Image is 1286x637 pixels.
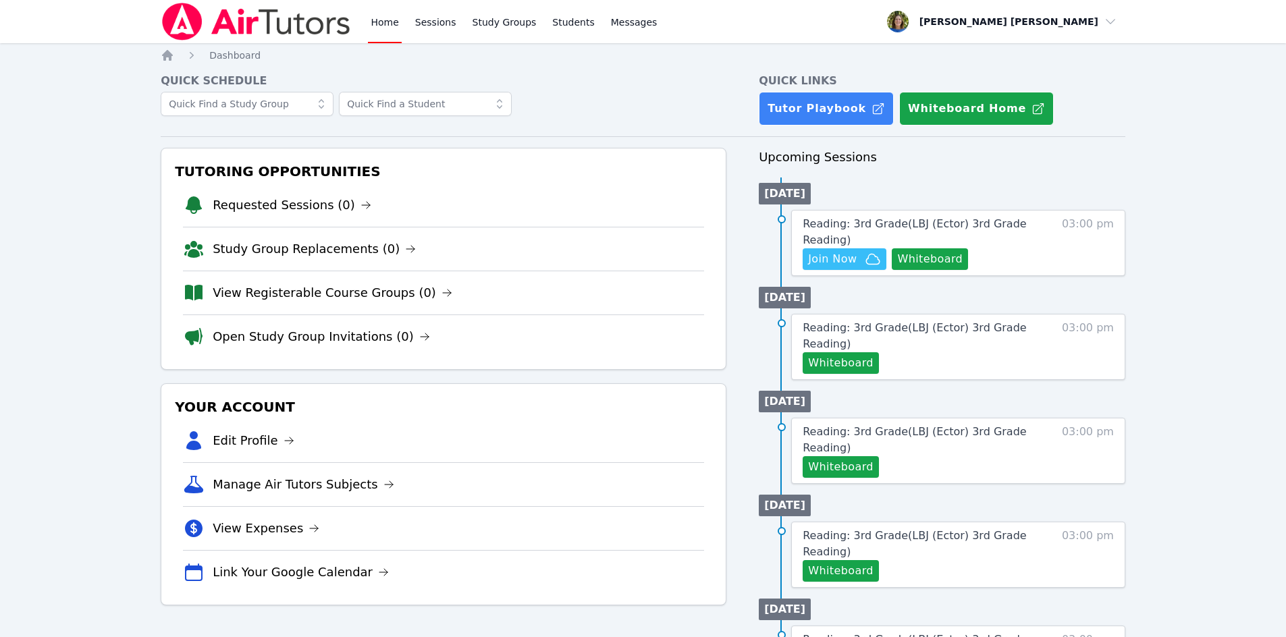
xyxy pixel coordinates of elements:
[759,391,811,412] li: [DATE]
[213,283,452,302] a: View Registerable Course Groups (0)
[213,475,394,494] a: Manage Air Tutors Subjects
[611,16,658,29] span: Messages
[803,456,879,478] button: Whiteboard
[803,352,879,374] button: Whiteboard
[803,560,879,582] button: Whiteboard
[803,424,1036,456] a: Reading: 3rd Grade(LBJ (Ector) 3rd Grade Reading)
[213,519,319,538] a: View Expenses
[213,431,294,450] a: Edit Profile
[161,73,726,89] h4: Quick Schedule
[892,248,968,270] button: Whiteboard
[209,49,261,62] a: Dashboard
[803,248,886,270] button: Join Now
[213,240,416,258] a: Study Group Replacements (0)
[759,148,1125,167] h3: Upcoming Sessions
[759,73,1125,89] h4: Quick Links
[172,395,715,419] h3: Your Account
[803,217,1026,246] span: Reading: 3rd Grade ( LBJ (Ector) 3rd Grade Reading )
[1062,528,1114,582] span: 03:00 pm
[759,495,811,516] li: [DATE]
[803,216,1036,248] a: Reading: 3rd Grade(LBJ (Ector) 3rd Grade Reading)
[803,320,1036,352] a: Reading: 3rd Grade(LBJ (Ector) 3rd Grade Reading)
[172,159,715,184] h3: Tutoring Opportunities
[213,563,389,582] a: Link Your Google Calendar
[803,529,1026,558] span: Reading: 3rd Grade ( LBJ (Ector) 3rd Grade Reading )
[161,49,1125,62] nav: Breadcrumb
[213,196,371,215] a: Requested Sessions (0)
[1062,216,1114,270] span: 03:00 pm
[759,599,811,620] li: [DATE]
[209,50,261,61] span: Dashboard
[213,327,430,346] a: Open Study Group Invitations (0)
[759,287,811,308] li: [DATE]
[808,251,857,267] span: Join Now
[339,92,512,116] input: Quick Find a Student
[1062,320,1114,374] span: 03:00 pm
[803,528,1036,560] a: Reading: 3rd Grade(LBJ (Ector) 3rd Grade Reading)
[1062,424,1114,478] span: 03:00 pm
[161,92,333,116] input: Quick Find a Study Group
[899,92,1054,126] button: Whiteboard Home
[161,3,352,40] img: Air Tutors
[803,425,1026,454] span: Reading: 3rd Grade ( LBJ (Ector) 3rd Grade Reading )
[803,321,1026,350] span: Reading: 3rd Grade ( LBJ (Ector) 3rd Grade Reading )
[759,183,811,204] li: [DATE]
[759,92,894,126] a: Tutor Playbook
